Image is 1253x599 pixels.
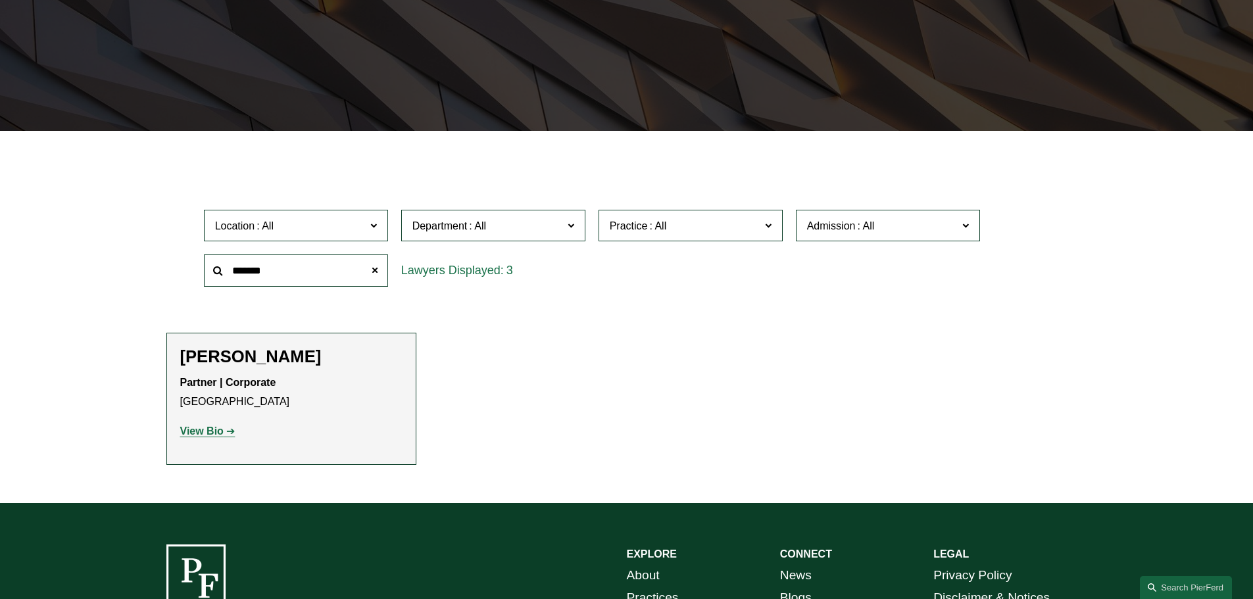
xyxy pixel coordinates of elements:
strong: Partner | Corporate [180,377,276,388]
strong: LEGAL [933,548,969,560]
strong: EXPLORE [627,548,677,560]
span: 3 [506,264,513,277]
strong: CONNECT [780,548,832,560]
span: Department [412,220,468,231]
a: News [780,564,812,587]
span: Location [215,220,255,231]
span: Practice [610,220,648,231]
h2: [PERSON_NAME] [180,347,403,367]
span: Admission [807,220,856,231]
p: [GEOGRAPHIC_DATA] [180,373,403,412]
a: About [627,564,660,587]
a: Privacy Policy [933,564,1012,587]
strong: View Bio [180,425,224,437]
a: View Bio [180,425,235,437]
a: Search this site [1140,576,1232,599]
